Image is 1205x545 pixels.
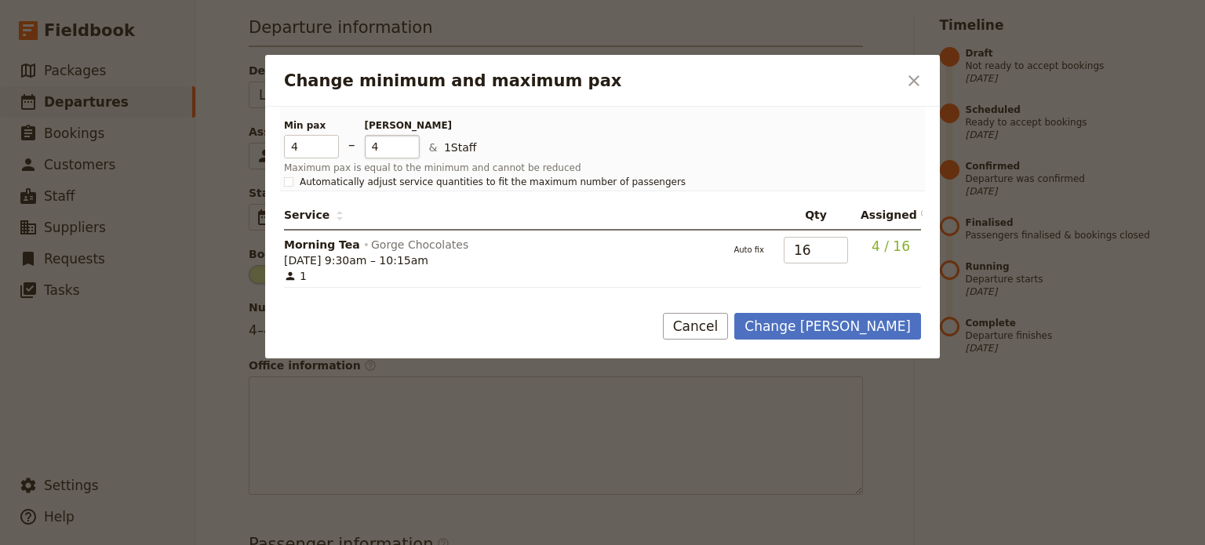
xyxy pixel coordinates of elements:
button: Auto fix [726,240,771,260]
span: Gorge Chocolates [371,237,468,253]
span: [DATE] 9:30am – 10:15am [284,253,428,268]
h2: Change minimum and maximum pax [284,69,897,93]
span: & [429,141,438,154]
input: Min pax [284,135,339,158]
span: Auto fix [726,240,771,256]
p: Maximum pax is equal to the minimum and cannot be reduced [284,162,912,174]
button: Change [PERSON_NAME] [734,313,921,340]
span: – [348,135,355,158]
button: Close dialog [901,67,927,94]
span: Automatically adjust service quantities to fit the maximum number of passengers [300,176,686,188]
th: Assigned [854,201,921,231]
span: ​ [920,209,930,221]
span: Morning Tea [284,237,360,253]
span: Min pax [284,119,339,132]
input: [PERSON_NAME] [365,135,420,158]
span: Service [284,207,344,223]
input: — [784,237,848,263]
th: Qty [777,201,854,231]
button: Cancel [663,313,729,340]
span: [PERSON_NAME] [365,119,420,132]
span: 1 [284,268,307,284]
p: 1 Staff [429,140,912,158]
th: Service [284,201,720,231]
span: 4 / 16 [872,238,910,254]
